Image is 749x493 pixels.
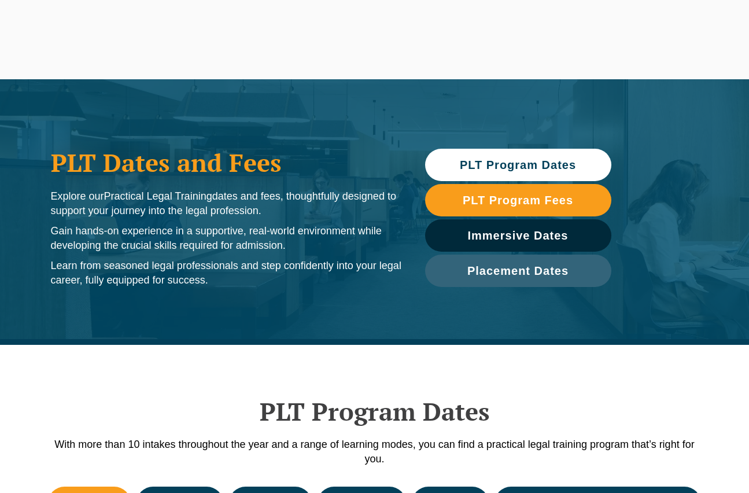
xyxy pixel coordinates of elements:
a: Placement Dates [425,255,611,287]
a: PLT Program Dates [425,149,611,181]
span: PLT Program Dates [460,159,576,171]
a: PLT Program Fees [425,184,611,216]
p: Learn from seasoned legal professionals and step confidently into your legal career, fully equipp... [51,259,402,288]
h1: PLT Dates and Fees [51,148,402,177]
span: PLT Program Fees [463,194,573,206]
p: With more than 10 intakes throughout the year and a range of learning modes, you can find a pract... [45,437,704,466]
span: Practical Legal Training [104,190,212,202]
p: Explore our dates and fees, thoughtfully designed to support your journey into the legal profession. [51,189,402,218]
h2: PLT Program Dates [45,397,704,426]
span: Placement Dates [467,265,569,277]
p: Gain hands-on experience in a supportive, real-world environment while developing the crucial ski... [51,224,402,253]
span: Immersive Dates [468,230,569,241]
a: Immersive Dates [425,219,611,252]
